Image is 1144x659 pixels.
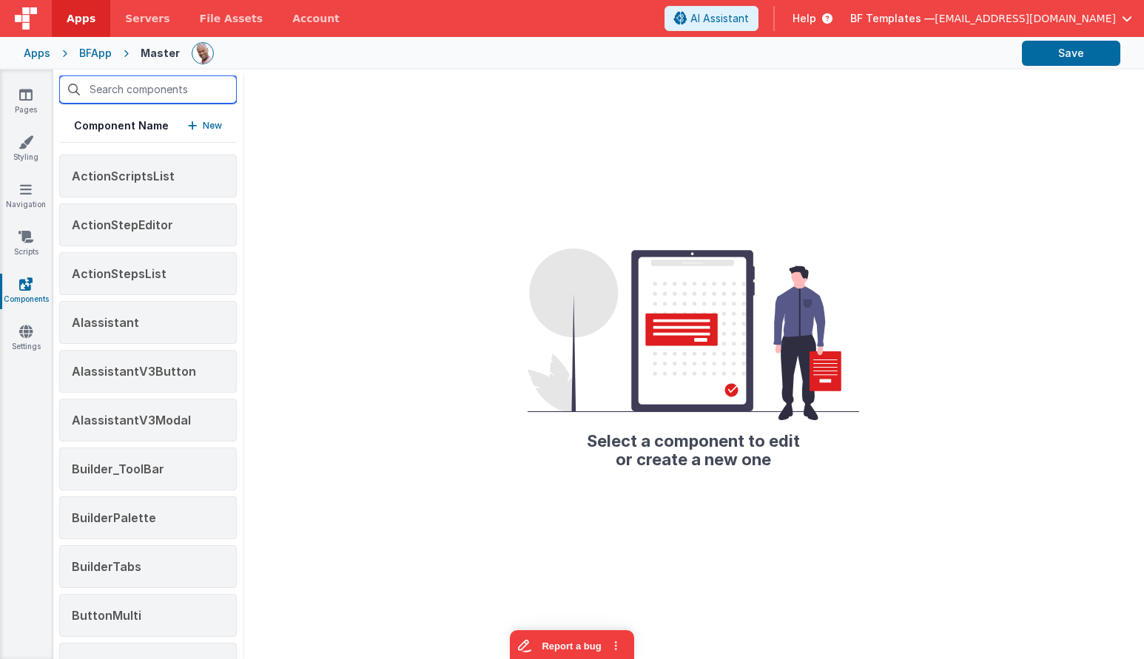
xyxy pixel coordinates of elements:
div: BFApp [79,46,112,61]
span: AIassistantV3Modal [72,413,191,427]
h2: Select a component to edit or create a new one [528,420,859,467]
span: BuilderPalette [72,510,156,525]
input: Search components [59,75,237,104]
span: ActionStepEditor [72,217,173,232]
span: Help [793,11,816,26]
span: Apps [67,11,95,26]
button: AI Assistant [664,6,758,31]
span: [EMAIL_ADDRESS][DOMAIN_NAME] [935,11,1116,26]
span: AI Assistant [690,11,749,26]
span: ActionStepsList [72,266,166,281]
span: AIassistant [72,315,139,330]
img: 11ac31fe5dc3d0eff3fbbbf7b26fa6e1 [192,43,213,64]
span: ButtonMulti [72,608,141,623]
p: New [203,118,222,133]
span: ActionScriptsList [72,169,175,183]
div: Master [141,46,180,61]
h5: Component Name [74,118,169,133]
span: BuilderTabs [72,559,141,574]
button: BF Templates — [EMAIL_ADDRESS][DOMAIN_NAME] [850,11,1132,26]
span: BF Templates — [850,11,935,26]
span: Builder_ToolBar [72,462,164,476]
span: AIassistantV3Button [72,364,196,379]
div: Apps [24,46,50,61]
span: Servers [125,11,169,26]
button: Save [1022,41,1120,66]
button: New [188,118,222,133]
span: File Assets [200,11,263,26]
